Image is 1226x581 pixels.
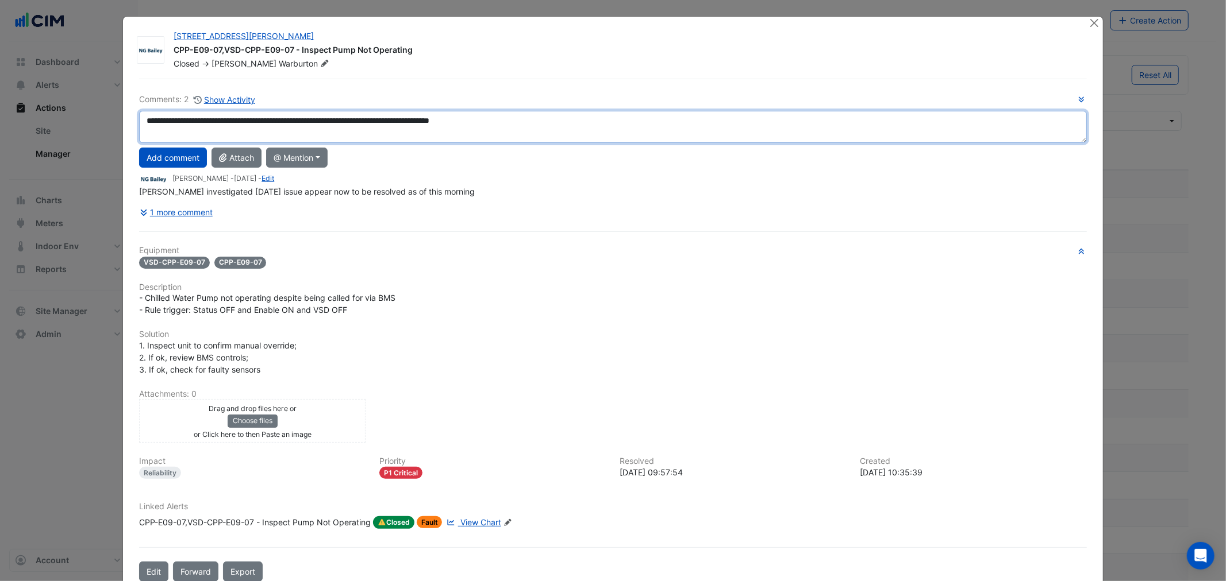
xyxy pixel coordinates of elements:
[214,257,267,269] span: CPP-E09-07
[262,174,274,183] a: Edit
[860,466,1087,478] div: [DATE] 10:35:39
[620,456,846,466] h6: Resolved
[460,517,501,527] span: View Chart
[373,516,414,529] span: Closed
[417,516,443,528] span: Fault
[209,404,297,413] small: Drag and drop files here or
[139,202,213,222] button: 1 more comment
[228,415,278,427] button: Choose files
[174,31,314,41] a: [STREET_ADDRESS][PERSON_NAME]
[139,173,168,185] img: NG Bailey
[137,45,164,56] img: NG Bailey
[266,148,328,168] button: @ Mention
[139,330,1086,339] h6: Solution
[139,246,1086,255] h6: Equipment
[139,516,371,529] div: CPP-E09-07,VSD-CPP-E09-07 - Inspect Pump Not Operating
[860,456,1087,466] h6: Created
[139,293,395,315] span: - Chilled Water Pump not operating despite being called for via BMS - Rule trigger: Status OFF an...
[139,389,1086,399] h6: Attachments: 0
[379,467,422,479] div: P1 Critical
[1089,17,1101,29] button: Close
[139,187,475,196] span: [PERSON_NAME] investigated [DATE] issue appear now to be resolved as of this morning
[193,93,256,106] button: Show Activity
[174,59,199,68] span: Closed
[139,456,366,466] h6: Impact
[620,466,846,478] div: [DATE] 09:57:54
[379,456,606,466] h6: Priority
[139,93,256,106] div: Comments: 2
[202,59,209,68] span: ->
[139,502,1086,512] h6: Linked Alerts
[194,430,312,439] small: or Click here to then Paste an image
[279,58,331,69] span: Warburton
[234,174,256,183] span: 2025-09-25 09:57:49
[444,516,501,529] a: View Chart
[139,282,1086,292] h6: Description
[212,148,262,168] button: Attach
[212,59,276,68] span: [PERSON_NAME]
[1187,542,1215,570] div: Open Intercom Messenger
[139,467,181,479] div: Reliability
[504,518,512,527] fa-icon: Edit Linked Alerts
[139,148,207,168] button: Add comment
[139,340,299,374] span: 1. Inspect unit to confirm manual override; 2. If ok, review BMS controls; 3. If ok, check for fa...
[172,173,274,184] small: [PERSON_NAME] - -
[139,257,210,269] span: VSD-CPP-E09-07
[174,44,1075,58] div: CPP-E09-07,VSD-CPP-E09-07 - Inspect Pump Not Operating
